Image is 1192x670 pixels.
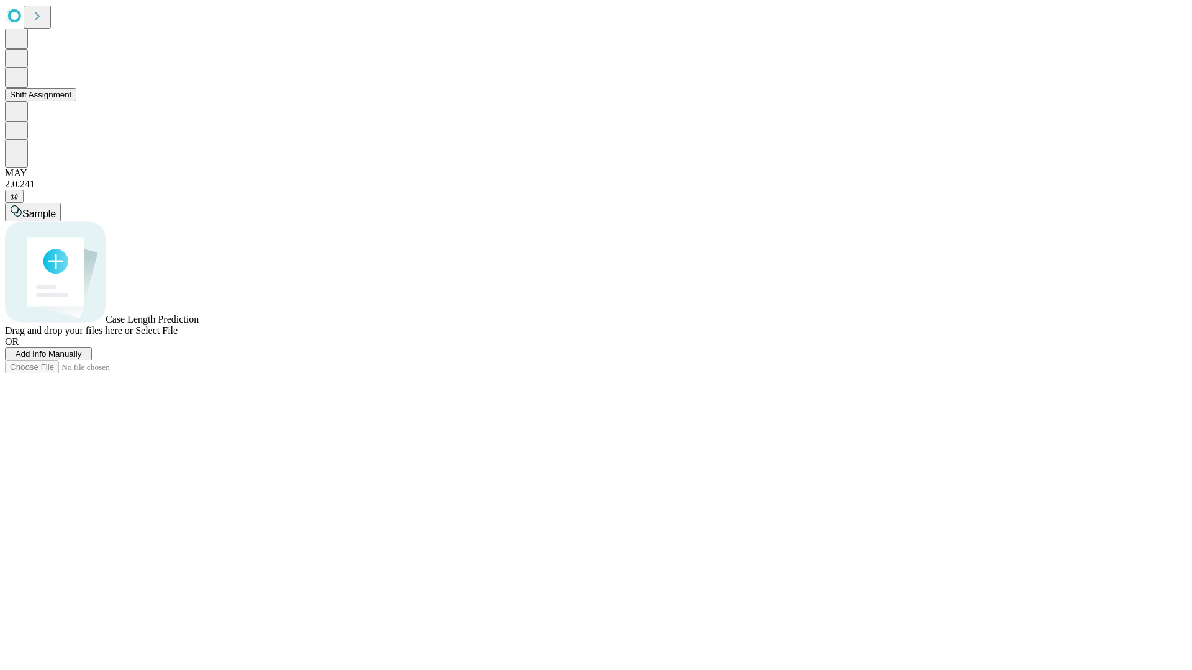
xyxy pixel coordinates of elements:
[5,179,1187,190] div: 2.0.241
[5,190,24,203] button: @
[10,192,19,201] span: @
[5,325,133,336] span: Drag and drop your files here or
[5,167,1187,179] div: MAY
[5,336,19,347] span: OR
[5,347,92,360] button: Add Info Manually
[135,325,178,336] span: Select File
[5,203,61,221] button: Sample
[22,208,56,219] span: Sample
[16,349,82,359] span: Add Info Manually
[5,88,76,101] button: Shift Assignment
[106,314,199,324] span: Case Length Prediction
